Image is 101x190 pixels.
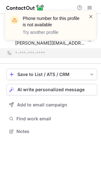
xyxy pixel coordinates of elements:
[6,99,97,111] button: Add to email campaign
[6,127,97,136] button: Notes
[6,69,97,80] button: save-profile-one-click
[23,29,81,35] p: Try another profile
[16,129,95,134] span: Notes
[9,15,20,25] img: warning
[6,114,97,123] button: Find work email
[6,84,97,95] button: AI write personalized message
[6,4,44,11] img: ContactOut v5.3.10
[16,116,95,122] span: Find work email
[17,87,85,92] span: AI write personalized message
[17,102,67,107] span: Add to email campaign
[17,72,86,77] div: Save to List / ATS / CRM
[23,15,81,28] header: Phone number for this profile is not available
